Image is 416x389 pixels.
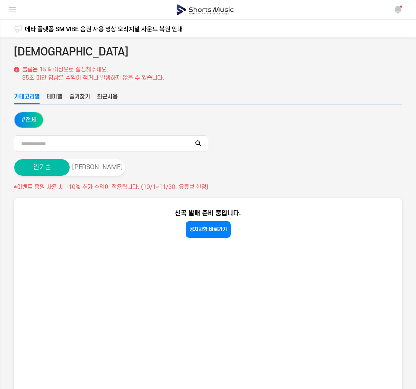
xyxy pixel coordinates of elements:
button: 즐겨찾기 [69,93,90,104]
p: *이벤트 음원 사용 시 +10% 추가 수익이 적용됩니다. (10/1~11/30, 유튜브 한정) [14,183,402,191]
button: 최근사용 [97,93,118,104]
a: 메타 플랫폼 SM VIBE 음원 사용 영상 오리지널 사운드 복원 안내 [25,24,183,34]
img: 알림 아이콘 [14,25,22,33]
button: 인기순 [14,159,70,176]
a: 공지사항 바로가기 [186,221,231,238]
button: 테마별 [47,93,62,104]
button: #전체 [15,112,43,128]
p: 볼륨은 15% 이상으로 설정해주세요. 35초 미만 영상은 수익이 적거나 발생하지 않을 수 있습니다. [22,66,164,82]
img: menu [8,6,17,14]
button: [PERSON_NAME] [70,159,125,176]
button: 카테고리별 [14,93,40,104]
h2: [DEMOGRAPHIC_DATA] [14,44,129,60]
img: 설명 아이콘 [14,67,19,72]
p: 신곡 발매 준비 중입니다. [175,209,241,218]
img: 알림 [394,6,402,14]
